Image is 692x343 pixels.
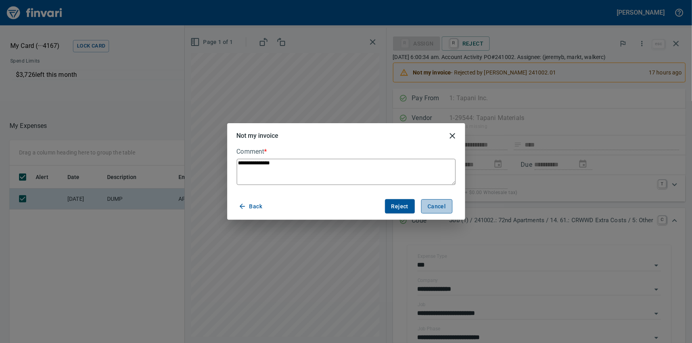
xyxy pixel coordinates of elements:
[237,199,266,214] button: Back
[427,202,446,212] span: Cancel
[421,199,452,214] button: Cancel
[240,202,263,212] span: Back
[237,131,278,140] h5: Not my invoice
[391,202,408,212] span: Reject
[237,149,456,155] label: Comment
[443,126,462,145] button: close
[385,199,415,214] button: Reject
